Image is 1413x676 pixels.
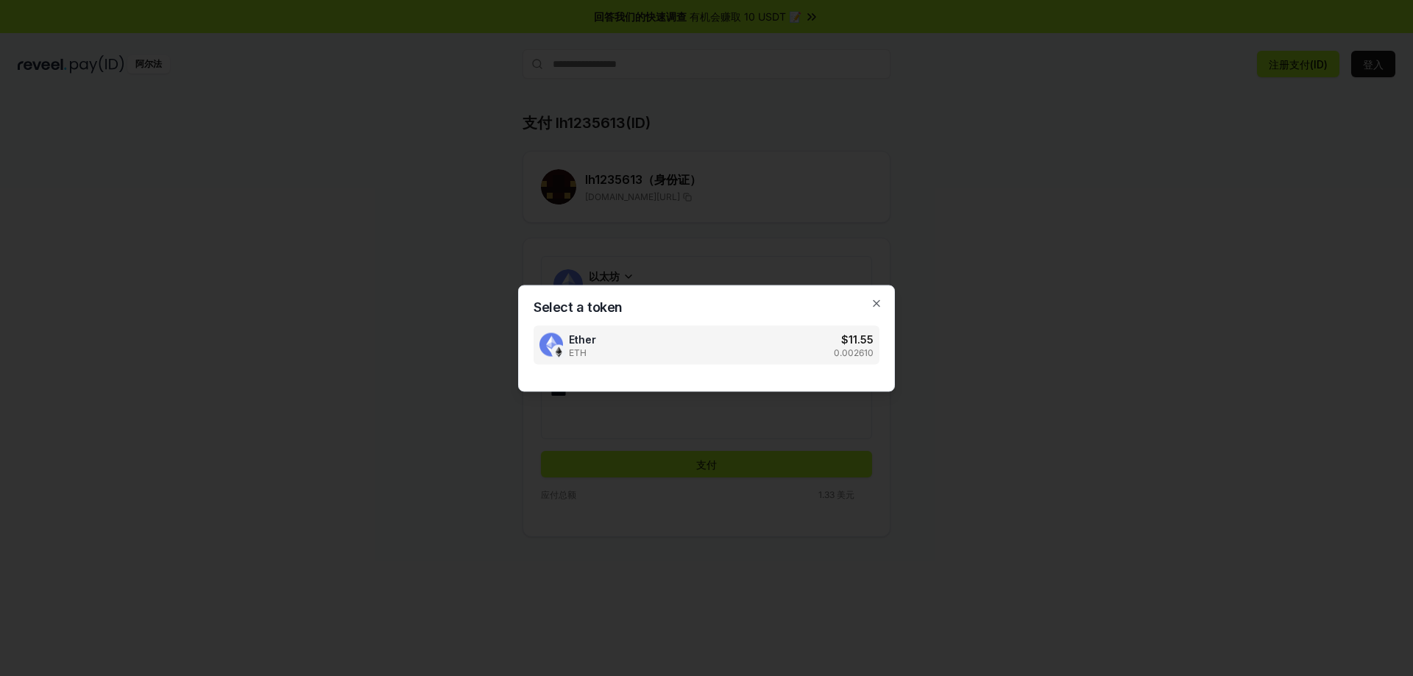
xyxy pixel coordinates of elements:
[569,346,596,358] span: ETH
[551,345,566,360] img: Ether
[534,300,879,313] h2: Select a token
[539,333,563,357] img: Ether
[569,331,596,346] span: Ether
[834,346,874,358] p: 0.002610
[841,331,874,346] h3: $ 11.55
